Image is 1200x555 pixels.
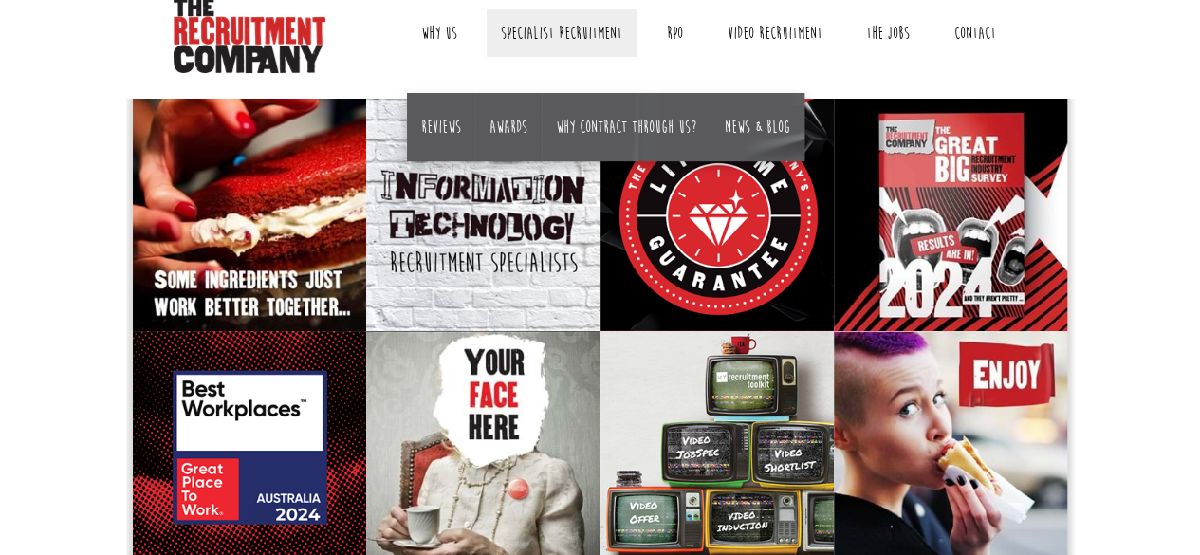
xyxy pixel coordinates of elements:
[407,9,471,57] a: Why Us
[421,117,461,138] a: Reviews
[712,9,836,57] a: Video Recruitment
[487,9,637,57] a: Specialist Recruitment
[725,117,790,138] a: News & Blog
[940,9,1010,57] a: Contact
[489,117,527,138] a: Awards
[556,117,696,138] a: Why contract through us?
[852,9,924,57] a: The Jobs
[653,9,697,57] a: RPO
